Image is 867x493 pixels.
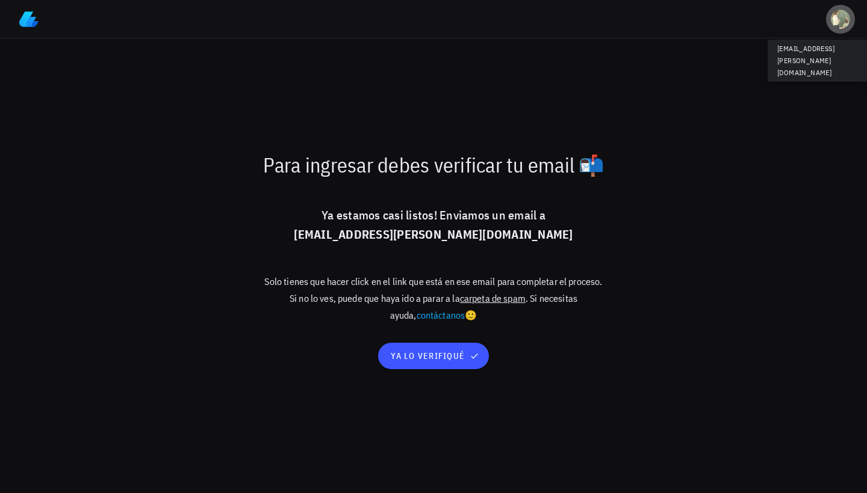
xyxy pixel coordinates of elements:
span: carpeta de spam [460,292,526,304]
p: Ya estamos casi listos! Enviamos un email a [260,206,607,244]
p: Solo tienes que hacer click en el link que está en ese email para completar el proceso. Si no lo ... [260,273,607,323]
span: ya lo verifiqué [390,351,477,361]
div: avatar [831,10,850,29]
a: contáctanos [417,309,465,321]
img: LedgiFi [19,10,39,29]
button: ya lo verifiqué [378,343,488,369]
b: [EMAIL_ADDRESS][PERSON_NAME][DOMAIN_NAME] [294,226,573,242]
p: Para ingresar debes verificar tu email 📬 [260,153,607,177]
